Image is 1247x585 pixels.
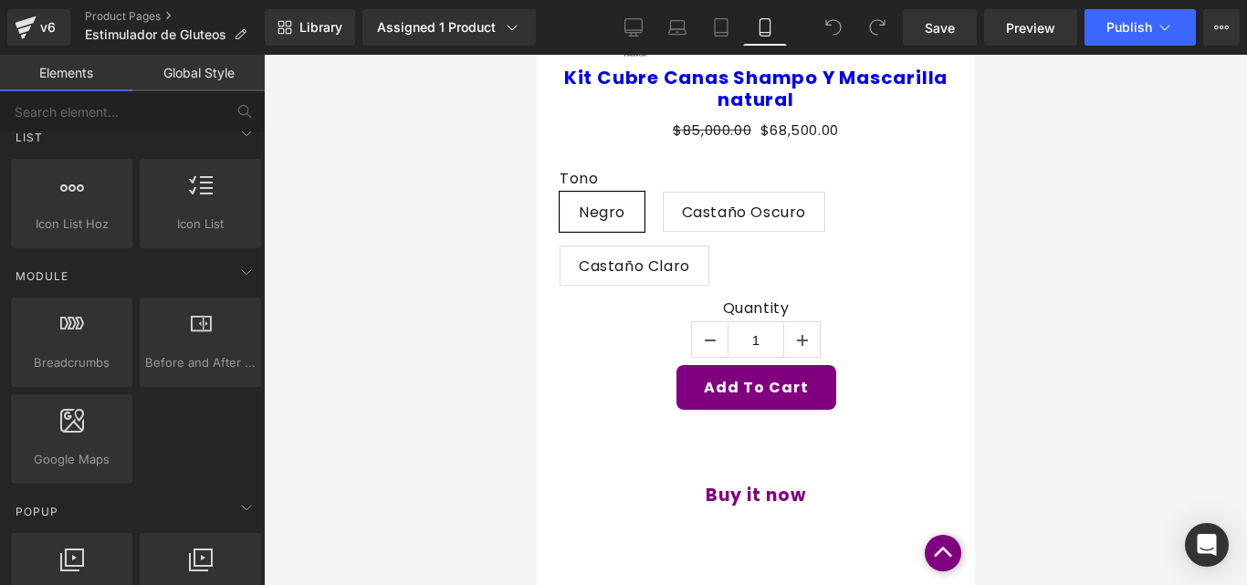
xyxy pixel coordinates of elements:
[23,115,415,137] label: Tono
[743,9,787,46] a: Mobile
[167,322,272,343] span: Add To Cart
[377,18,521,37] div: Assigned 1 Product
[140,310,299,355] button: Add To Cart
[815,9,852,46] button: Undo
[984,9,1077,46] a: Preview
[85,27,226,42] span: Estimulador de Gluteos
[14,129,45,146] span: List
[85,9,265,24] a: Product Pages
[14,503,60,520] span: Popup
[1185,523,1229,567] div: Open Intercom Messenger
[145,353,256,372] span: Before and After Images
[14,267,70,285] span: Module
[1085,9,1196,46] button: Publish
[859,9,896,46] button: Redo
[42,138,89,176] span: Negro
[1106,20,1152,35] span: Publish
[1006,18,1055,37] span: Preview
[23,12,415,56] a: Kit Cubre Canas Shampo Y Mascarilla natural
[299,19,342,36] span: Library
[699,9,743,46] a: Tablet
[145,138,269,176] span: Castaño Oscuro
[265,9,355,46] a: New Library
[23,245,415,266] label: Quantity
[16,450,127,469] span: Google Maps
[7,9,70,46] a: v6
[132,55,265,91] a: Global Style
[925,18,955,37] span: Save
[145,214,256,234] span: Icon List
[42,192,153,230] span: Castaño Claro
[655,9,699,46] a: Laptop
[136,66,215,85] span: $85,000.00
[16,214,127,234] span: Icon List Hoz
[224,63,302,88] span: $68,500.00
[37,16,59,39] div: v6
[9,419,429,464] button: Buy it now
[1203,9,1240,46] button: More
[612,9,655,46] a: Desktop
[16,353,127,372] span: Breadcrumbs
